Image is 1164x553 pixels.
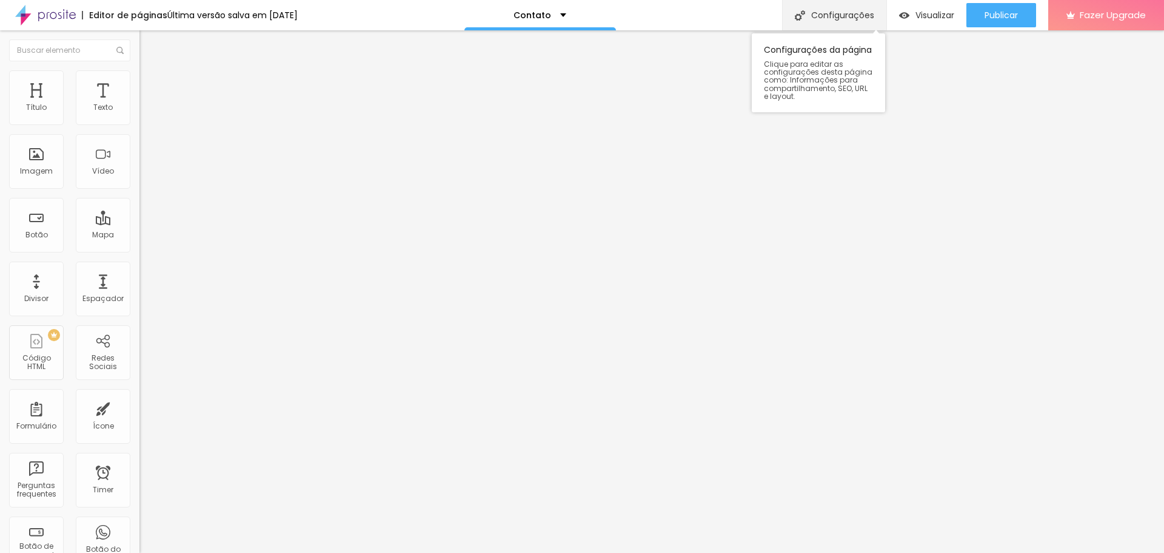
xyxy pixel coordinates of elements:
[82,11,167,19] div: Editor de páginas
[92,231,114,239] div: Mapa
[26,103,47,112] div: Título
[12,354,60,371] div: Código HTML
[752,33,885,112] div: Configurações da página
[79,354,127,371] div: Redes Sociais
[167,11,298,19] div: Última versão salva em [DATE]
[116,47,124,54] img: Icone
[899,10,909,21] img: view-1.svg
[16,422,56,430] div: Formulário
[93,422,114,430] div: Ícone
[795,10,805,21] img: Icone
[12,481,60,499] div: Perguntas frequentes
[139,30,1164,553] iframe: Editor
[92,167,114,175] div: Vídeo
[764,60,873,100] span: Clique para editar as configurações desta página como: Informações para compartilhamento, SEO, UR...
[24,294,48,303] div: Divisor
[966,3,1036,27] button: Publicar
[93,103,113,112] div: Texto
[93,486,113,494] div: Timer
[915,10,954,20] span: Visualizar
[82,294,124,303] div: Espaçador
[1080,10,1146,20] span: Fazer Upgrade
[9,39,130,61] input: Buscar elemento
[887,3,966,27] button: Visualizar
[25,231,48,239] div: Botão
[985,10,1018,20] span: Publicar
[513,11,551,19] p: Contato
[20,167,53,175] div: Imagem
